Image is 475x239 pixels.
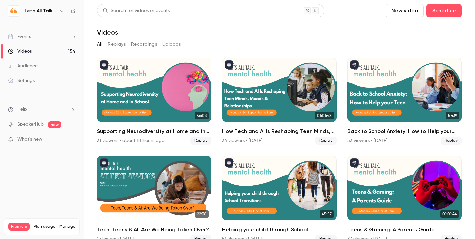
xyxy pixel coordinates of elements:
[195,210,209,218] span: 22:30
[350,60,359,69] button: published
[8,33,31,40] div: Events
[17,106,27,113] span: Help
[446,112,459,119] span: 57:39
[225,60,233,69] button: published
[8,63,38,69] div: Audience
[222,58,337,145] a: 01:01:48How Tech and AI Is Reshaping Teen Minds, Moods & Relationships34 viewers • [DATE]Replay
[222,137,262,144] div: 34 viewers • [DATE]
[100,158,108,167] button: published
[315,137,337,145] span: Replay
[190,137,211,145] span: Replay
[8,77,35,84] div: Settings
[97,127,211,135] h2: Supporting Neurodiversity at Home and in School
[100,60,108,69] button: published
[131,39,157,50] button: Recordings
[108,39,126,50] button: Replays
[315,112,334,119] span: 01:01:48
[97,58,211,145] a: 56:03Supporting Neurodiversity at Home and in School31 viewers • about 18 hours agoReplay
[222,226,337,234] h2: Helping your child through School Transitions
[350,158,359,167] button: published
[222,127,337,135] h2: How Tech and AI Is Reshaping Teen Minds, Moods & Relationships
[320,210,334,218] span: 45:57
[17,121,44,128] a: SpeakerHub
[8,223,30,231] span: Premium
[195,112,209,119] span: 56:03
[347,58,462,145] li: Back to School Anxiety: How to Help your Teen
[440,210,459,218] span: 01:01:44
[8,106,76,113] li: help-dropdown-opener
[68,137,76,143] iframe: Noticeable Trigger
[59,224,75,229] a: Manage
[347,127,462,135] h2: Back to School Anxiety: How to Help your Teen
[97,4,462,235] section: Videos
[441,137,462,145] span: Replay
[48,121,61,128] span: new
[97,226,211,234] h2: Tech, Teens & AI: Are We Being Taken Over?
[8,6,19,16] img: Let's All Talk Mental Health
[97,58,211,145] li: Supporting Neurodiversity at Home and in School
[386,4,424,17] button: New video
[34,224,55,229] span: Plan usage
[347,226,462,234] h2: Teens & Gaming: A Parents Guide
[222,58,337,145] li: How Tech and AI Is Reshaping Teen Minds, Moods & Relationships
[8,48,32,55] div: Videos
[347,58,462,145] a: 57:39Back to School Anxiety: How to Help your Teen53 viewers • [DATE]Replay
[162,39,181,50] button: Uploads
[97,39,102,50] button: All
[97,28,118,36] h1: Videos
[97,137,164,144] div: 31 viewers • about 18 hours ago
[17,136,42,143] span: What's new
[347,137,387,144] div: 53 viewers • [DATE]
[225,158,233,167] button: published
[103,7,170,14] div: Search for videos or events
[426,4,462,17] button: Schedule
[25,8,56,14] h6: Let's All Talk Mental Health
